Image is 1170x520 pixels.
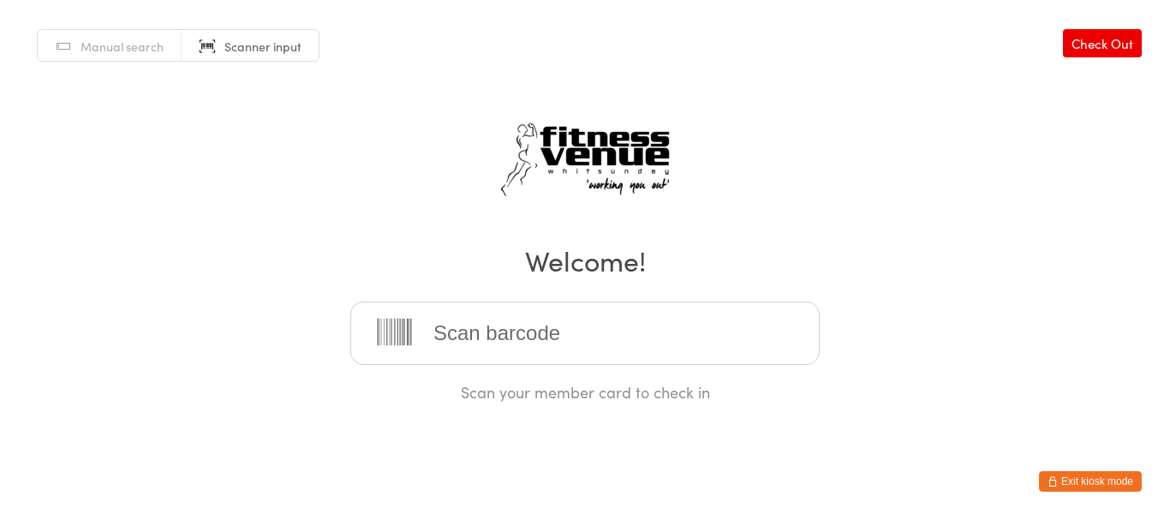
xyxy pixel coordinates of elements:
button: Exit kiosk mode [1039,471,1142,492]
input: Scan barcode [350,302,820,365]
a: Check Out [1063,29,1142,57]
img: Fitness Venue Whitsunday [478,104,692,217]
span: Scanner input [224,38,301,55]
span: Manual search [81,38,164,55]
div: Scan your member card to check in [350,381,820,403]
h2: Welcome! [17,241,1153,279]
